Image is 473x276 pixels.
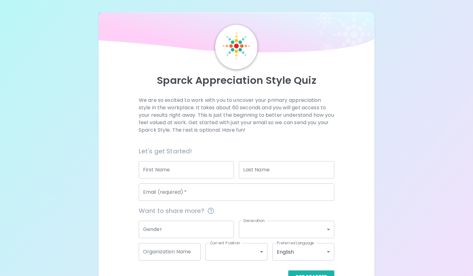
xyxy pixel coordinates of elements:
label: Preferred Language [277,240,314,246]
span: Want to share more? [139,206,334,216]
label: Generation [243,218,265,223]
svg: This information is completely confidential and only used for aggregated appreciation studies at ... [207,207,215,215]
div: English [272,243,334,260]
p: We are so excited to work with you to uncover your primary appreciation style in the workplace. I... [139,97,334,134]
h6: Let's get Started! [139,146,334,156]
p: Sparck Appreciation Style Quiz [106,74,367,87]
img: wave [99,12,374,56]
label: Current Position [210,240,240,246]
img: Sparck Logo [223,32,250,60]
